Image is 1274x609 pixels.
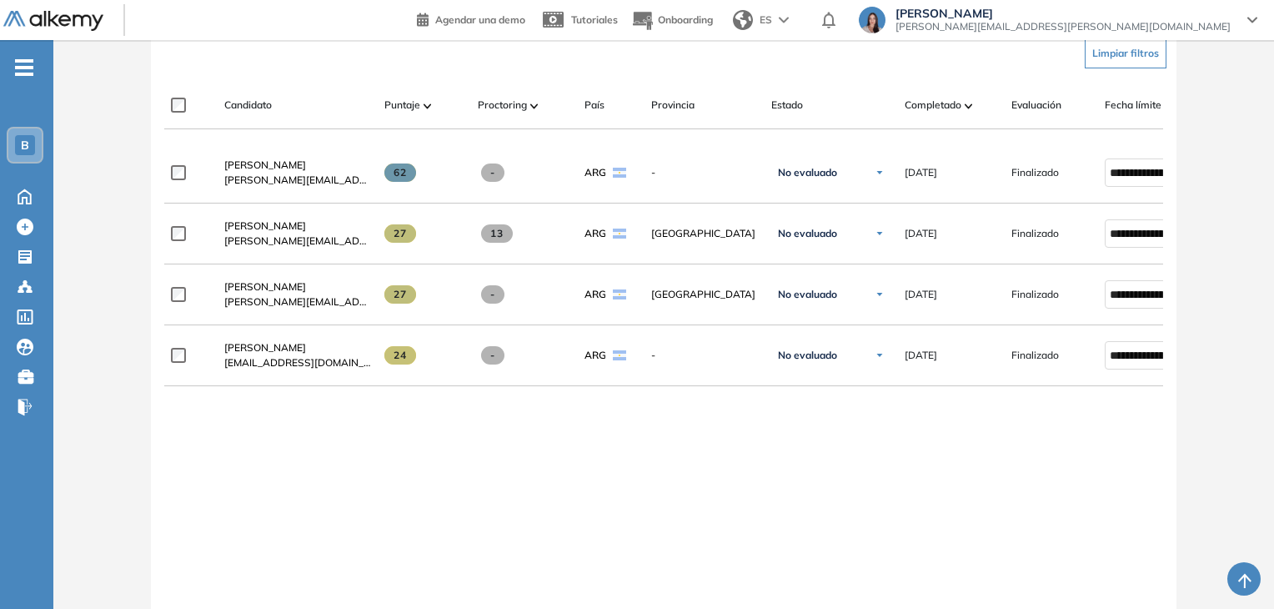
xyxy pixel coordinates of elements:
img: [missing "en.ARROW_ALT" translation] [965,103,973,108]
img: Logo [3,11,103,32]
img: Ícono de flecha [875,229,885,239]
span: Finalizado [1011,348,1059,363]
i: - [15,66,33,69]
span: - [651,348,758,363]
a: [PERSON_NAME] [224,158,371,173]
span: Estado [771,98,803,113]
span: Provincia [651,98,695,113]
span: [PERSON_NAME][EMAIL_ADDRESS][PERSON_NAME][DOMAIN_NAME] [895,20,1231,33]
span: Onboarding [658,13,713,26]
span: [DATE] [905,287,937,302]
span: 27 [384,285,417,304]
a: Agendar una demo [417,8,525,28]
span: 13 [481,224,514,243]
button: Onboarding [631,3,713,38]
img: ARG [613,289,626,299]
span: [DATE] [905,226,937,241]
span: ES [760,13,772,28]
span: Agendar una demo [435,13,525,26]
span: Puntaje [384,98,420,113]
span: [PERSON_NAME][EMAIL_ADDRESS][DOMAIN_NAME] [224,294,371,310]
span: Candidato [224,98,272,113]
span: [GEOGRAPHIC_DATA] [651,226,758,241]
span: - [481,164,505,182]
span: [PERSON_NAME] [224,219,306,232]
span: [PERSON_NAME][EMAIL_ADDRESS][PERSON_NAME][DOMAIN_NAME] [224,173,371,188]
span: [EMAIL_ADDRESS][DOMAIN_NAME] [224,355,371,370]
img: [missing "en.ARROW_ALT" translation] [424,103,432,108]
img: Ícono de flecha [875,350,885,360]
span: [PERSON_NAME][EMAIL_ADDRESS][PERSON_NAME][DOMAIN_NAME] [224,234,371,249]
img: ARG [613,168,626,178]
span: Evaluación [1011,98,1061,113]
img: Ícono de flecha [875,289,885,299]
span: Tutoriales [571,13,618,26]
span: ARG [584,287,606,302]
span: 27 [384,224,417,243]
a: [PERSON_NAME] [224,219,371,234]
span: Proctoring [478,98,527,113]
a: [PERSON_NAME] [224,340,371,355]
span: Completado [905,98,961,113]
img: ARG [613,229,626,239]
span: B [21,138,29,152]
img: Ícono de flecha [875,168,885,178]
span: [DATE] [905,348,937,363]
span: No evaluado [778,166,837,179]
span: ARG [584,165,606,180]
span: ARG [584,348,606,363]
img: [missing "en.ARROW_ALT" translation] [530,103,539,108]
img: arrow [779,17,789,23]
span: [PERSON_NAME] [224,159,306,171]
span: [PERSON_NAME] [895,7,1231,20]
span: - [651,165,758,180]
span: - [481,346,505,365]
span: No evaluado [778,227,837,240]
a: [PERSON_NAME] [224,279,371,294]
div: Widget de chat [1191,529,1274,609]
span: No evaluado [778,288,837,301]
span: Finalizado [1011,287,1059,302]
img: world [733,10,753,30]
span: País [584,98,604,113]
span: Finalizado [1011,226,1059,241]
span: [PERSON_NAME] [224,341,306,354]
iframe: Chat Widget [1191,529,1274,609]
span: [PERSON_NAME] [224,280,306,293]
span: No evaluado [778,349,837,362]
img: ARG [613,350,626,360]
span: Finalizado [1011,165,1059,180]
span: Fecha límite [1105,98,1161,113]
span: - [481,285,505,304]
span: ARG [584,226,606,241]
span: [GEOGRAPHIC_DATA] [651,287,758,302]
span: 62 [384,164,417,182]
span: 24 [384,346,417,365]
button: Limpiar filtros [1085,38,1166,68]
span: [DATE] [905,165,937,180]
